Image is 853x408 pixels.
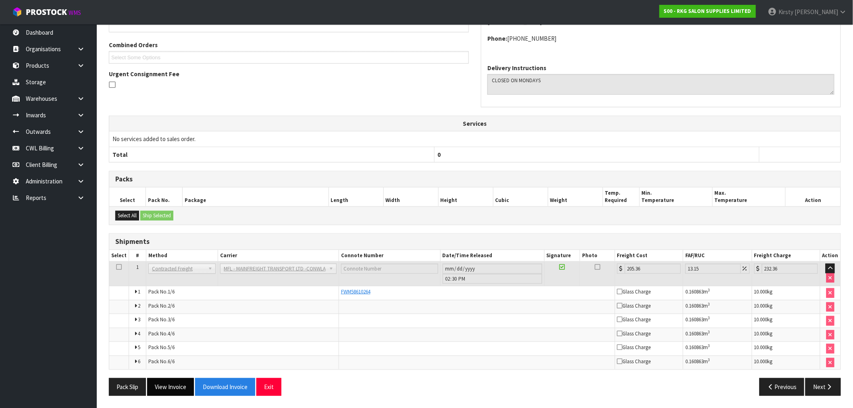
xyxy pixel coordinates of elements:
[138,330,140,337] span: 4
[660,5,756,18] a: S00 - RKG SALON SUPPLIES LIMITED
[493,187,548,206] th: Cubic
[617,288,651,295] span: Glass Charge
[168,358,175,365] span: 6/6
[752,250,820,262] th: Freight Charge
[548,187,603,206] th: Weight
[146,286,339,300] td: Pack No.
[639,187,712,206] th: Min. Temperature
[754,316,768,323] span: 10.000
[168,302,175,309] span: 2/6
[759,378,805,396] button: Previous
[786,187,841,206] th: Action
[339,250,440,262] th: Connote Number
[168,344,175,351] span: 5/6
[109,116,841,131] th: Services
[256,378,281,396] button: Exit
[685,358,703,365] span: 0.160863
[683,300,752,314] td: m
[168,288,175,295] span: 1/6
[329,187,383,206] th: Length
[683,314,752,328] td: m
[115,175,834,183] h3: Packs
[754,330,768,337] span: 10.000
[685,264,741,274] input: Freight Adjustment
[752,300,820,314] td: kg
[752,328,820,342] td: kg
[218,250,339,262] th: Carrier
[683,286,752,300] td: m
[138,316,140,323] span: 3
[544,250,580,262] th: Signature
[438,151,441,158] span: 0
[69,9,81,17] small: WMS
[487,35,507,42] strong: phone
[752,342,820,356] td: kg
[617,302,651,309] span: Glass Charge
[138,344,140,351] span: 5
[762,264,818,274] input: Freight Charge
[820,250,841,262] th: Action
[685,302,703,309] span: 0.160863
[440,250,544,262] th: Date/Time Released
[383,187,438,206] th: Width
[683,342,752,356] td: m
[136,264,139,271] span: 1
[805,378,841,396] button: Next
[683,328,752,342] td: m
[617,358,651,365] span: Glass Charge
[138,358,140,365] span: 6
[487,34,834,43] address: [PHONE_NUMBER]
[685,316,703,323] span: 0.160863
[109,378,146,396] button: Pack Slip
[580,250,615,262] th: Photo
[683,356,752,369] td: m
[685,344,703,351] span: 0.160863
[708,287,710,293] sup: 3
[109,41,158,49] label: Combined Orders
[195,378,255,396] button: Download Invoice
[752,314,820,328] td: kg
[115,238,834,246] h3: Shipments
[140,211,173,221] button: Ship Selected
[754,358,768,365] span: 10.000
[341,264,438,274] input: Connote Number
[129,250,146,262] th: #
[138,288,140,295] span: 1
[685,330,703,337] span: 0.160863
[138,302,140,309] span: 2
[617,330,651,337] span: Glass Charge
[617,344,651,351] span: Glass Charge
[615,250,683,262] th: Freight Cost
[708,302,710,307] sup: 3
[109,187,146,206] th: Select
[708,315,710,321] sup: 3
[168,330,175,337] span: 4/6
[146,250,218,262] th: Method
[341,288,370,295] a: FWM58610264
[146,300,339,314] td: Pack No.
[115,211,139,221] button: Select All
[752,286,820,300] td: kg
[795,8,838,16] span: [PERSON_NAME]
[685,288,703,295] span: 0.160863
[146,328,339,342] td: Pack No.
[754,344,768,351] span: 10.000
[109,70,179,78] label: Urgent Consignment Fee
[147,378,194,396] button: View Invoice
[708,329,710,335] sup: 3
[752,356,820,369] td: kg
[168,316,175,323] span: 3/6
[438,187,493,206] th: Height
[754,288,768,295] span: 10.000
[708,343,710,348] sup: 3
[12,7,22,17] img: cube-alt.png
[146,342,339,356] td: Pack No.
[625,264,681,274] input: Freight Cost
[109,131,841,147] td: No services added to sales order.
[109,250,129,262] th: Select
[664,8,751,15] strong: S00 - RKG SALON SUPPLIES LIMITED
[146,187,183,206] th: Pack No.
[152,264,205,274] span: Contracted Freight
[109,147,434,162] th: Total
